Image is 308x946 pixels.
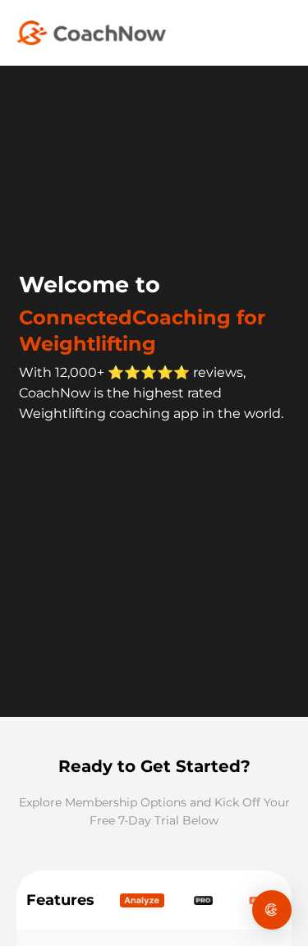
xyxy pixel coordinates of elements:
span: With 12,000+ ⭐️⭐️⭐️⭐️⭐️ reviews, CoachNow is the highest rated Weightlifting coaching app in the ... [19,365,283,421]
p: Explore Membership Options and Kick Off Your Free 7-Day Trial Below [16,793,292,829]
img: Pro [249,896,276,904]
img: Coach Now [16,21,166,45]
h2: Ready to Get Started? [16,758,292,774]
img: Coach [194,896,213,905]
h1: Welcome to [19,272,292,357]
img: NEW PLAN [119,893,165,909]
iframe: Form [19,424,292,624]
span: ConnectedCoaching for Weightlifting [19,305,292,357]
div: Open Intercom Messenger [252,890,292,930]
span: Features [26,891,94,909]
